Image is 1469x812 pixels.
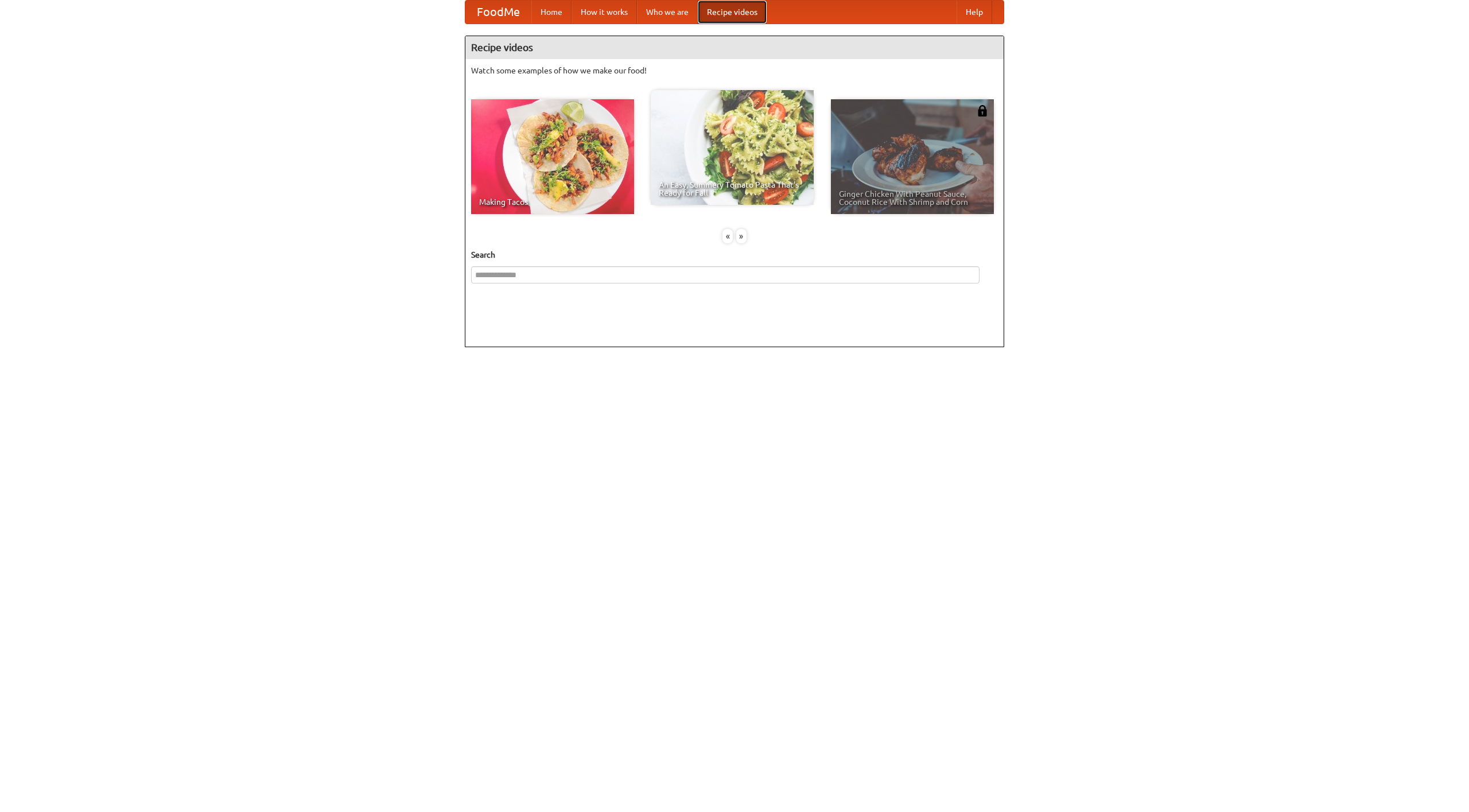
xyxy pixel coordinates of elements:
h5: Search [471,249,998,261]
span: An Easy, Summery Tomato Pasta That's Ready for Fall [659,181,806,197]
a: How it works [572,1,637,24]
a: Help [957,1,992,24]
a: Who we are [637,1,698,24]
div: » [736,229,747,243]
a: Recipe videos [698,1,767,24]
div: « [722,229,733,243]
a: Home [531,1,572,24]
h4: Recipe videos [465,36,1004,59]
a: FoodMe [465,1,531,24]
p: Watch some examples of how we make our food! [471,65,998,76]
a: Making Tacos [471,99,634,214]
img: 483408.png [977,105,988,116]
span: Making Tacos [479,198,626,206]
a: An Easy, Summery Tomato Pasta That's Ready for Fall [651,90,814,205]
